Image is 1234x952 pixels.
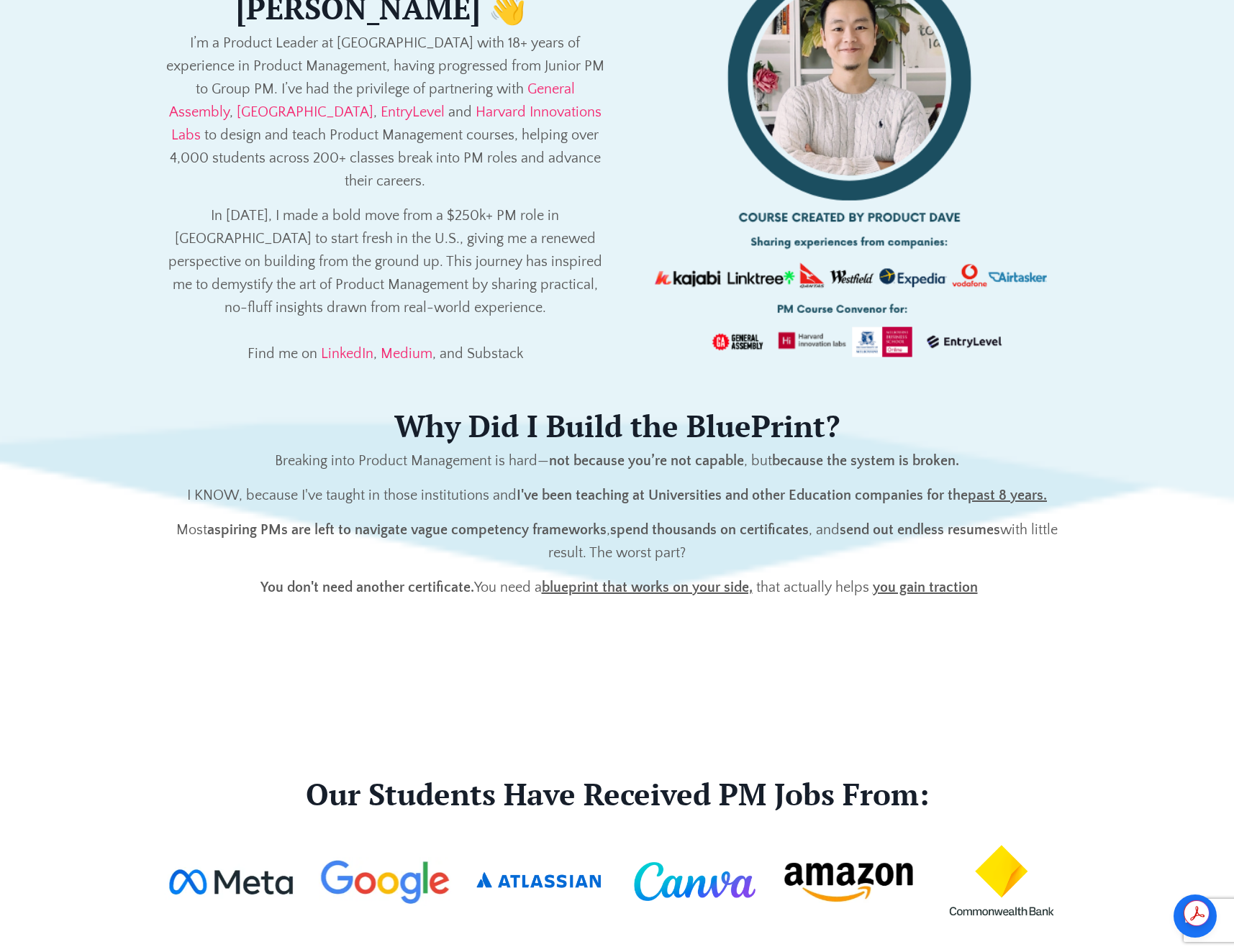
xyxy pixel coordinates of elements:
a: Harvard Innovations Labs [171,104,602,143]
p: I’m a Product Leader at [GEOGRAPHIC_DATA] with 18+ years of experience in Product Management, hav... [164,32,607,193]
strong: send out endless resumes [840,522,1000,538]
a: EntryLevel [381,104,445,120]
span: you gain traction [873,580,978,595]
p: Breaking into Product Management is hard— , but [164,449,1071,472]
p: In [DATE], I made a bold move from a $250k+ PM role in [GEOGRAPHIC_DATA] to start fresh in the U.... [164,204,607,365]
img: 8301d2-f522-cf47-c8ae-cd6bb4f8fed5_Google.webp [319,857,452,905]
img: 02e3a2-a7f1-f26d-64f5-6d6fcc6c0ce_Amazon.webp [783,859,916,905]
strong: aspiring PMs are left to navigate vague competency frameworks [207,522,607,538]
img: 8a68c65-525-864b-8aa-23a3665033e_Meta.webp [164,864,297,900]
h2: Why Did I Build the BluePrint? [164,408,1071,444]
strong: spend thousands on certificates [610,522,809,538]
strong: You don't need another certificate. [260,580,474,595]
p: You need a that actually helps [164,576,1071,599]
span: past 8 years. [968,488,1047,503]
div: Open chat [1174,894,1217,938]
strong: not because you’re not capable [549,453,744,469]
p: I KNOW, because I've taught in those institutions and [164,484,1071,507]
strong: because the system is broken. [772,453,959,469]
img: cfbb2b0-d625-18bb-2c24-c26c1803c33_1.png [473,840,607,923]
strong: I've been teaching at Universities and other Education companies for the [517,488,1047,503]
img: c3f11a-1e-abc0-2f30-885c81eddb1_5.png [628,840,761,923]
h2: Our Students Have Received PM Jobs From: [164,776,1071,812]
p: Most , , and with little result. The worst part? [164,518,1071,564]
a: General Assembly [169,81,575,120]
a: [GEOGRAPHIC_DATA] [237,104,373,120]
img: 4cb7174-bc02-6775-3456-51135b54c5a4_7.png [938,840,1071,923]
span: blueprint that works on your side, [542,580,753,595]
a: Medium [381,346,432,362]
a: LinkedIn [317,346,373,362]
